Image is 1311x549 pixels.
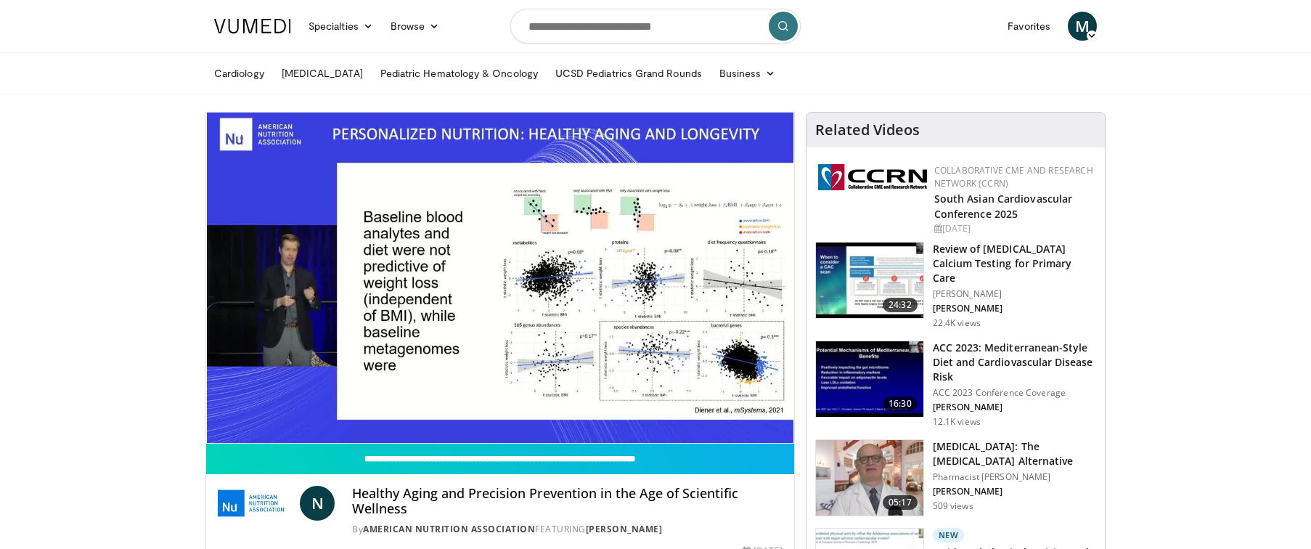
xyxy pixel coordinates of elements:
img: VuMedi Logo [214,19,291,33]
a: 24:32 Review of [MEDICAL_DATA] Calcium Testing for Primary Care [PERSON_NAME] [PERSON_NAME] 22.4K... [815,242,1096,329]
a: South Asian Cardiovascular Conference 2025 [934,192,1073,221]
p: [PERSON_NAME] [933,288,1096,300]
video-js: Video Player [206,113,794,444]
a: [MEDICAL_DATA] [273,59,372,88]
img: f4af32e0-a3f3-4dd9-8ed6-e543ca885e6d.150x105_q85_crop-smart_upscale.jpg [816,243,923,318]
p: 12.1K views [933,416,981,428]
img: American Nutrition Association [218,486,294,521]
div: By FEATURING [352,523,782,536]
p: [PERSON_NAME] [933,486,1096,497]
a: Business [711,59,785,88]
img: ce9609b9-a9bf-4b08-84dd-8eeb8ab29fc6.150x105_q85_crop-smart_upscale.jpg [816,440,923,516]
h3: Review of [MEDICAL_DATA] Calcium Testing for Primary Care [933,242,1096,285]
img: b0c32e83-cd40-4939-b266-f52db6655e49.150x105_q85_crop-smart_upscale.jpg [816,341,923,417]
input: Search topics, interventions [510,9,801,44]
img: a04ee3ba-8487-4636-b0fb-5e8d268f3737.png.150x105_q85_autocrop_double_scale_upscale_version-0.2.png [818,164,927,190]
h3: [MEDICAL_DATA]: The [MEDICAL_DATA] Alternative [933,439,1096,468]
a: 05:17 [MEDICAL_DATA]: The [MEDICAL_DATA] Alternative Pharmacist [PERSON_NAME] [PERSON_NAME] 509 v... [815,439,1096,516]
a: 16:30 ACC 2023: Mediterranean-Style Diet and Cardiovascular Disease Risk ACC 2023 Conference Cove... [815,341,1096,428]
p: 509 views [933,500,973,512]
h4: Related Videos [815,121,920,139]
span: 16:30 [883,396,918,411]
a: N [300,486,335,521]
span: 24:32 [883,298,918,312]
p: 22.4K views [933,317,981,329]
p: ACC 2023 Conference Coverage [933,387,1096,399]
p: [PERSON_NAME] [933,303,1096,314]
div: [DATE] [934,222,1093,235]
h3: ACC 2023: Mediterranean-Style Diet and Cardiovascular Disease Risk [933,341,1096,384]
a: M [1068,12,1097,41]
p: [PERSON_NAME] [933,402,1096,413]
a: Collaborative CME and Research Network (CCRN) [934,164,1093,190]
a: [PERSON_NAME] [586,523,663,535]
a: Pediatric Hematology & Oncology [372,59,547,88]
p: Pharmacist [PERSON_NAME] [933,471,1096,483]
span: 05:17 [883,495,918,510]
a: Favorites [999,12,1059,41]
a: Specialties [300,12,382,41]
p: New [933,528,965,542]
a: UCSD Pediatrics Grand Rounds [547,59,711,88]
a: American Nutrition Association [363,523,535,535]
a: Browse [382,12,449,41]
a: Cardiology [205,59,273,88]
h4: Healthy Aging and Precision Prevention in the Age of Scientific Wellness [352,486,782,517]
